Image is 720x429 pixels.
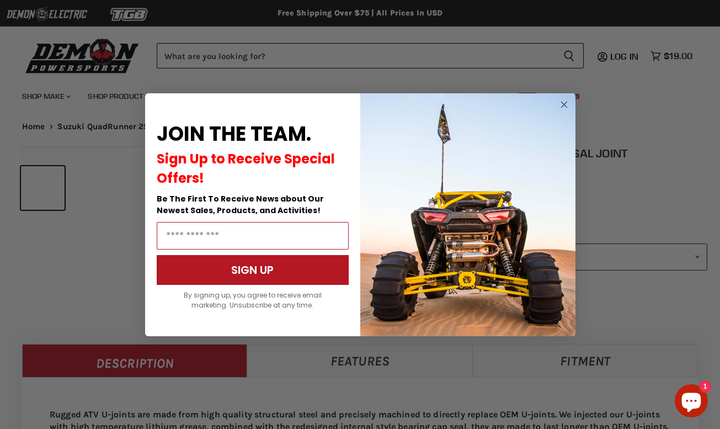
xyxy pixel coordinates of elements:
button: SIGN UP [157,255,349,285]
span: JOIN THE TEAM. [157,120,311,148]
span: By signing up, you agree to receive email marketing. Unsubscribe at any time. [184,290,322,310]
inbox-online-store-chat: Shopify online store chat [671,384,711,420]
span: Be The First To Receive News about Our Newest Sales, Products, and Activities! [157,193,324,216]
button: Close dialog [557,98,571,112]
input: Email Address [157,222,349,250]
span: Sign Up to Receive Special Offers! [157,150,335,187]
img: a9095488-b6e7-41ba-879d-588abfab540b.jpeg [360,93,575,336]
